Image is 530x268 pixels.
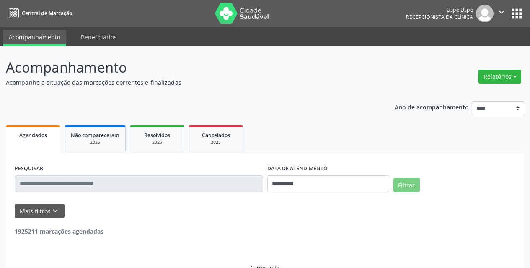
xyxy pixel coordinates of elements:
span: Não compareceram [71,132,119,139]
button: apps [509,6,524,21]
i: keyboard_arrow_down [51,206,60,216]
label: DATA DE ATENDIMENTO [267,162,328,175]
p: Acompanhamento [6,57,369,78]
button: Mais filtroskeyboard_arrow_down [15,204,65,219]
span: Central de Marcação [22,10,72,17]
button: Filtrar [393,178,420,192]
div: 2025 [195,139,237,146]
a: Beneficiários [75,30,123,44]
button: Relatórios [478,70,521,84]
button:  [494,5,509,22]
span: Agendados [19,132,47,139]
div: 2025 [71,139,119,146]
p: Acompanhe a situação das marcações correntes e finalizadas [6,78,369,87]
span: Cancelados [202,132,230,139]
span: Resolvidos [144,132,170,139]
i:  [497,8,506,17]
a: Acompanhamento [3,30,66,46]
a: Central de Marcação [6,6,72,20]
strong: 1925211 marcações agendadas [15,227,103,235]
label: PESQUISAR [15,162,43,175]
div: 2025 [136,139,178,146]
img: img [476,5,494,22]
span: Recepcionista da clínica [406,13,473,21]
div: Uspe Uspe [406,6,473,13]
p: Ano de acompanhamento [395,101,469,112]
